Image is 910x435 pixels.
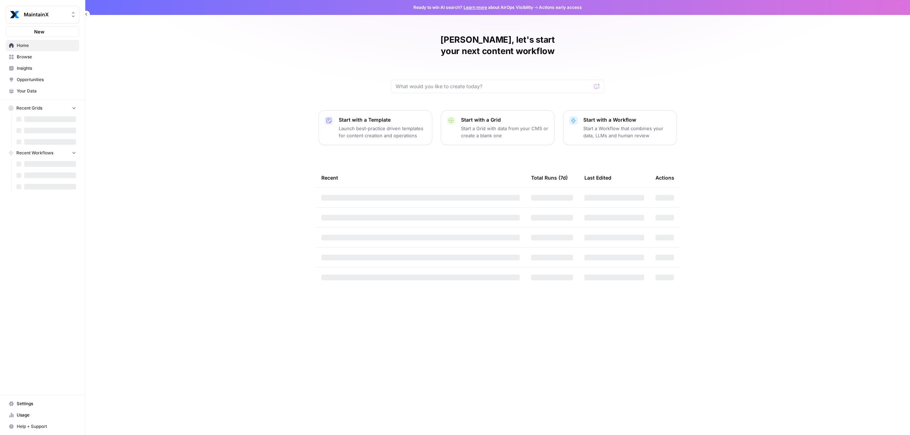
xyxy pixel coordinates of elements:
[6,6,79,23] button: Workspace: MaintainX
[24,11,67,18] span: MaintainX
[339,116,426,123] p: Start with a Template
[17,400,76,407] span: Settings
[461,116,548,123] p: Start with a Grid
[461,125,548,139] p: Start a Grid with data from your CMS or create a blank one
[6,409,79,421] a: Usage
[6,421,79,432] button: Help + Support
[6,74,79,85] a: Opportunities
[583,125,671,139] p: Start a Workflow that combines your data, LLMs and human review
[17,76,76,83] span: Opportunities
[339,125,426,139] p: Launch best-practice driven templates for content creation and operations
[464,5,487,10] a: Learn more
[6,63,79,74] a: Insights
[6,26,79,37] button: New
[318,110,432,145] button: Start with a TemplateLaunch best-practice driven templates for content creation and operations
[6,85,79,97] a: Your Data
[16,150,53,156] span: Recent Workflows
[6,103,79,113] button: Recent Grids
[584,168,611,187] div: Last Edited
[6,398,79,409] a: Settings
[16,105,42,111] span: Recent Grids
[6,148,79,158] button: Recent Workflows
[17,42,76,49] span: Home
[8,8,21,21] img: MaintainX Logo
[396,83,591,90] input: What would you like to create today?
[17,54,76,60] span: Browse
[563,110,677,145] button: Start with a WorkflowStart a Workflow that combines your data, LLMs and human review
[539,4,582,11] span: Actions early access
[6,40,79,51] a: Home
[17,423,76,430] span: Help + Support
[391,34,604,57] h1: [PERSON_NAME], let's start your next content workflow
[6,51,79,63] a: Browse
[17,65,76,71] span: Insights
[413,4,533,11] span: Ready to win AI search? about AirOps Visibility
[17,88,76,94] span: Your Data
[655,168,674,187] div: Actions
[441,110,555,145] button: Start with a GridStart a Grid with data from your CMS or create a blank one
[583,116,671,123] p: Start with a Workflow
[321,168,520,187] div: Recent
[17,412,76,418] span: Usage
[531,168,568,187] div: Total Runs (7d)
[34,28,44,35] span: New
